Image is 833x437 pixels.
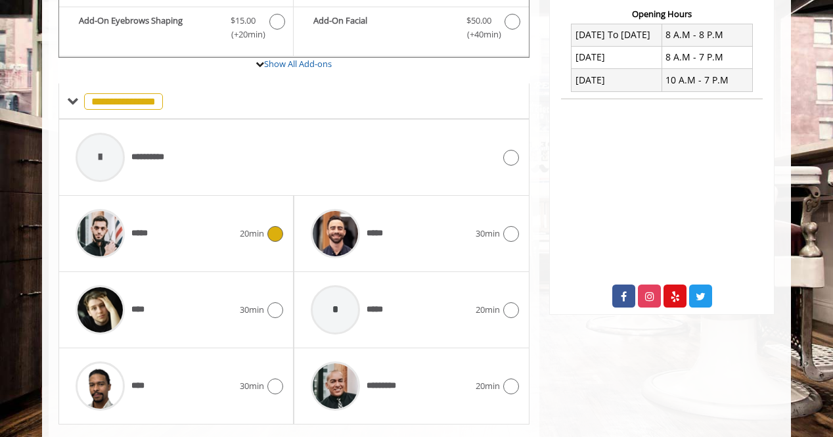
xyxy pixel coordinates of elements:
span: $15.00 [231,14,256,28]
span: (+40min ) [459,28,498,41]
h3: Opening Hours [561,9,763,18]
td: 8 A.M - 7 P.M [662,46,752,68]
span: 20min [476,379,500,393]
td: 8 A.M - 8 P.M [662,24,752,46]
a: Show All Add-ons [264,58,332,70]
span: (+20min ) [224,28,263,41]
td: [DATE] [572,46,662,68]
b: Add-On Eyebrows Shaping [79,14,217,41]
span: $50.00 [466,14,491,28]
span: 20min [240,227,264,241]
span: 20min [476,303,500,317]
label: Add-On Facial [300,14,522,45]
td: 10 A.M - 7 P.M [662,69,752,91]
td: [DATE] To [DATE] [572,24,662,46]
label: Add-On Eyebrows Shaping [66,14,286,45]
span: 30min [476,227,500,241]
td: [DATE] [572,69,662,91]
b: Add-On Facial [313,14,453,41]
span: 30min [240,379,264,393]
span: 30min [240,303,264,317]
